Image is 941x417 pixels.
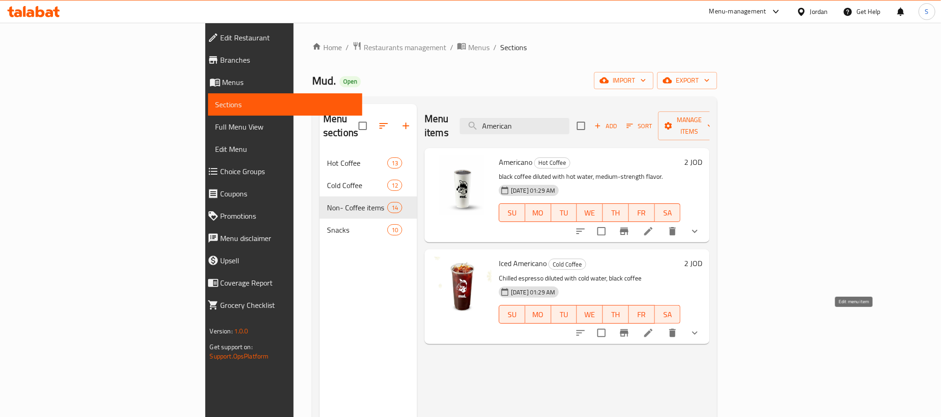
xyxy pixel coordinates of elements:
span: WE [581,308,599,321]
span: 1.0.0 [234,325,248,337]
div: Cold Coffee12 [320,174,417,196]
button: export [657,72,717,89]
span: Menus [222,77,355,88]
nav: breadcrumb [312,41,717,53]
button: Sort [624,119,654,133]
button: delete [661,220,684,242]
nav: Menu sections [320,148,417,245]
span: Grocery Checklist [221,300,355,311]
p: black coffee diluted with hot water, medium-strength flavor. [499,171,680,182]
span: SU [503,206,522,220]
a: Upsell [200,249,362,272]
div: Hot Coffee [534,157,570,169]
img: Americano [432,156,491,215]
span: Edit Restaurant [221,32,355,43]
span: 10 [388,226,402,235]
button: Add section [395,115,417,137]
span: 13 [388,159,402,168]
span: Select all sections [353,116,372,136]
a: Coupons [200,182,362,205]
span: Menu disclaimer [221,233,355,244]
span: FR [633,308,651,321]
div: Non- Coffee items14 [320,196,417,219]
span: Manage items [666,114,713,137]
a: Grocery Checklist [200,294,362,316]
span: TU [555,308,574,321]
div: items [387,180,402,191]
button: sort-choices [569,220,592,242]
button: FR [629,305,655,324]
p: Chilled espresso diluted with cold water, black coffee [499,273,680,284]
span: export [665,75,710,86]
a: Edit Menu [208,138,362,160]
a: Menu disclaimer [200,227,362,249]
button: MO [525,203,551,222]
span: Select to update [592,323,611,343]
span: Get support on: [210,341,253,353]
span: import [601,75,646,86]
a: Coverage Report [200,272,362,294]
button: TH [603,203,629,222]
span: SA [659,308,677,321]
span: Non- Coffee items [327,202,387,213]
span: Coupons [221,188,355,199]
div: items [387,202,402,213]
a: Promotions [200,205,362,227]
button: show more [684,322,706,344]
div: items [387,224,402,235]
span: Branches [221,54,355,65]
span: Cold Coffee [327,180,387,191]
button: SU [499,305,525,324]
span: FR [633,206,651,220]
span: Hot Coffee [535,157,570,168]
button: FR [629,203,655,222]
span: Add item [591,119,621,133]
span: Sort [627,121,652,131]
span: Edit Menu [216,143,355,155]
img: Iced Americano [432,257,491,316]
span: Choice Groups [221,166,355,177]
a: Menus [457,41,490,53]
button: Add [591,119,621,133]
button: delete [661,322,684,344]
span: Sort items [621,119,658,133]
button: MO [525,305,551,324]
span: Sort sections [372,115,395,137]
span: Add [593,121,618,131]
button: WE [577,305,603,324]
span: MO [529,308,548,321]
button: TU [551,203,577,222]
span: Upsell [221,255,355,266]
button: SU [499,203,525,222]
li: / [450,42,453,53]
button: show more [684,220,706,242]
span: Menus [468,42,490,53]
div: Menu-management [709,6,766,17]
div: Jordan [810,7,828,17]
button: TU [551,305,577,324]
span: SA [659,206,677,220]
button: TH [603,305,629,324]
a: Full Menu View [208,116,362,138]
span: SU [503,308,522,321]
svg: Show Choices [689,327,700,339]
div: Hot Coffee13 [320,152,417,174]
li: / [493,42,497,53]
span: Americano [499,155,532,169]
button: Branch-specific-item [613,220,635,242]
span: Snacks [327,224,387,235]
h6: 2 JOD [684,257,702,270]
button: Branch-specific-item [613,322,635,344]
a: Edit menu item [643,226,654,237]
div: Snacks10 [320,219,417,241]
a: Restaurants management [353,41,446,53]
h2: Menu items [425,112,449,140]
button: SA [655,203,681,222]
span: TU [555,206,574,220]
span: Hot Coffee [327,157,387,169]
svg: Show Choices [689,226,700,237]
span: Promotions [221,210,355,222]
